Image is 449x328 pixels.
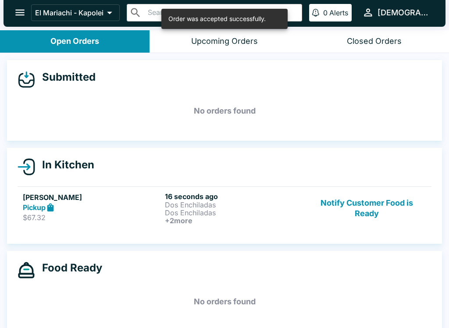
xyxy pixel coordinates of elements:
[168,11,266,26] div: Order was accepted successfully.
[165,201,303,209] p: Dos Enchiladas
[23,203,46,212] strong: Pickup
[18,186,431,230] a: [PERSON_NAME]Pickup$67.3216 seconds agoDos EnchiladasDos Enchiladas+2moreNotify Customer Food is ...
[145,7,298,19] input: Search orders by name or phone number
[35,158,94,171] h4: In Kitchen
[165,192,303,201] h6: 16 seconds ago
[359,3,435,22] button: [DEMOGRAPHIC_DATA]
[35,71,96,84] h4: Submitted
[18,286,431,317] h5: No orders found
[9,1,31,24] button: open drawer
[165,217,303,225] h6: + 2 more
[23,192,161,203] h5: [PERSON_NAME]
[165,209,303,217] p: Dos Enchiladas
[23,213,161,222] p: $67.32
[329,8,348,17] p: Alerts
[347,36,402,46] div: Closed Orders
[35,8,103,17] p: El Mariachi - Kapolei
[378,7,431,18] div: [DEMOGRAPHIC_DATA]
[50,36,99,46] div: Open Orders
[307,192,426,225] button: Notify Customer Food is Ready
[18,95,431,127] h5: No orders found
[31,4,120,21] button: El Mariachi - Kapolei
[191,36,258,46] div: Upcoming Orders
[323,8,328,17] p: 0
[35,261,102,275] h4: Food Ready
